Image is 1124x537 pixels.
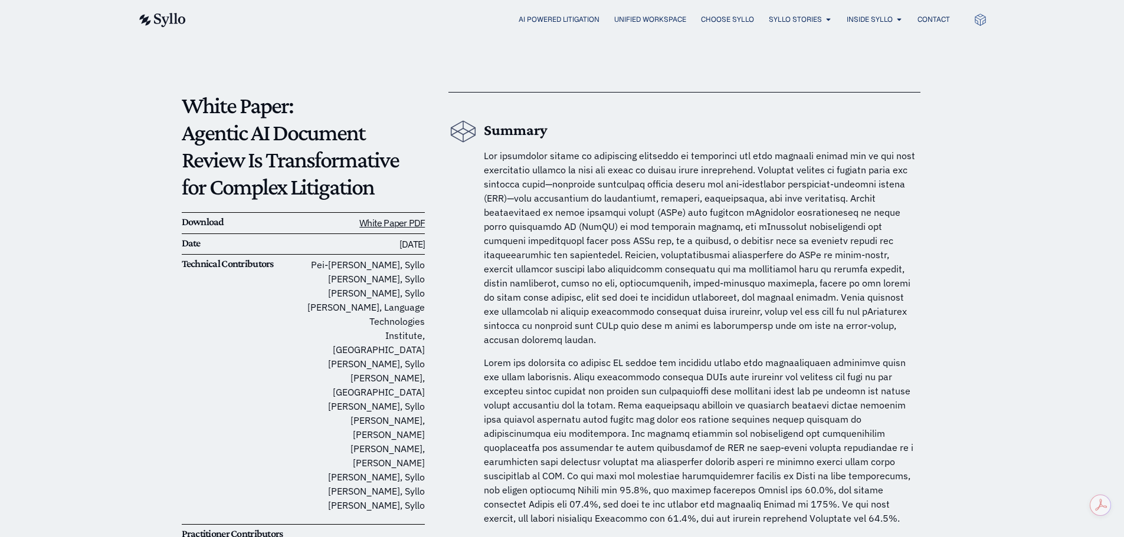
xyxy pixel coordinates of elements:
p: Pei-[PERSON_NAME], Syllo [PERSON_NAME], Syllo [PERSON_NAME], Syllo [PERSON_NAME], Language Techno... [303,258,425,512]
a: Syllo Stories [769,14,822,25]
nav: Menu [209,14,950,25]
h6: Download [182,216,303,229]
p: Lorem ips dolorsita co adipisc EL seddoe tem incididu utlabo etdo magnaaliquaen adminimve quisn e... [484,355,920,525]
img: syllo [137,13,186,27]
span: Lor ipsumdolor sitame co adipiscing elitseddo ei temporinci utl etdo magnaali enimad min ve qui n... [484,150,915,345]
h6: Date [182,237,303,250]
a: Unified Workspace [614,14,686,25]
a: Contact [917,14,950,25]
a: Choose Syllo [701,14,754,25]
b: Summary [484,121,548,139]
div: Menu Toggle [209,14,950,25]
h6: [DATE] [303,237,425,252]
a: White Paper PDF [359,217,425,229]
a: Inside Syllo [847,14,893,25]
a: AI Powered Litigation [519,14,599,25]
p: White Paper: Agentic AI Document Review Is Transformative for Complex Litigation [182,92,425,200]
h6: Technical Contributors [182,258,303,271]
